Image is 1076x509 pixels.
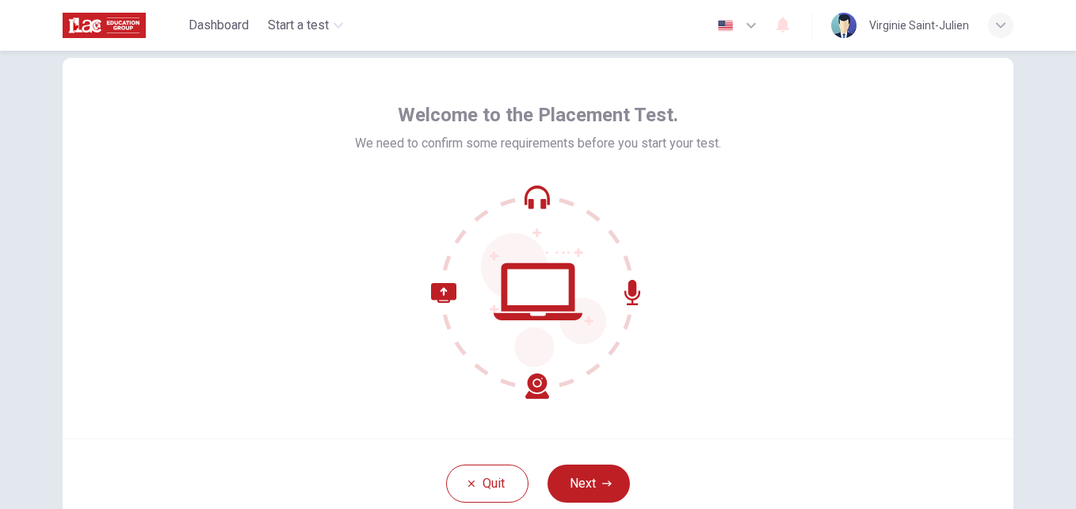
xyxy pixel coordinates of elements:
[63,10,146,41] img: ILAC logo
[446,465,528,503] button: Quit
[182,11,255,40] button: Dashboard
[189,16,249,35] span: Dashboard
[715,20,735,32] img: en
[63,10,182,41] a: ILAC logo
[261,11,349,40] button: Start a test
[398,102,678,128] span: Welcome to the Placement Test.
[355,134,721,153] span: We need to confirm some requirements before you start your test.
[869,16,969,35] div: Virginie Saint-Julien
[548,465,630,503] button: Next
[268,16,329,35] span: Start a test
[831,13,857,38] img: Profile picture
